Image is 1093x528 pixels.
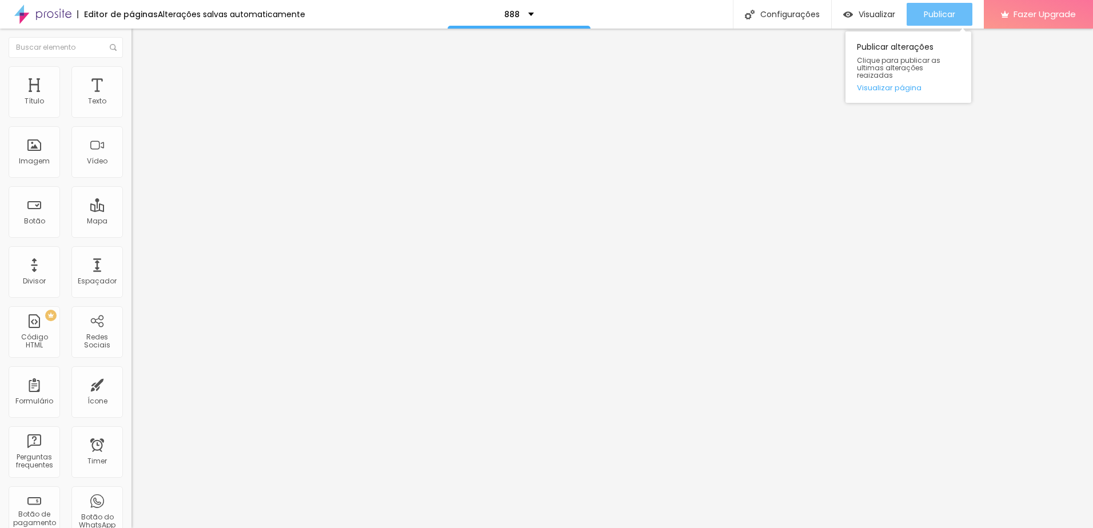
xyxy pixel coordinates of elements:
[87,397,107,405] div: Ícone
[110,44,117,51] img: Icone
[88,97,106,105] div: Texto
[15,397,53,405] div: Formulário
[25,97,44,105] div: Título
[77,10,158,18] div: Editor de páginas
[131,29,1093,528] iframe: Editor
[19,157,50,165] div: Imagem
[832,3,907,26] button: Visualizar
[158,10,305,18] div: Alterações salvas automaticamente
[23,277,46,285] div: Divisor
[11,453,57,470] div: Perguntas frequentes
[745,10,755,19] img: Icone
[87,157,107,165] div: Vídeo
[857,84,960,91] a: Visualizar página
[924,10,955,19] span: Publicar
[857,57,960,79] span: Clique para publicar as ultimas alterações reaizadas
[504,10,520,18] p: 888
[24,217,45,225] div: Botão
[1014,9,1076,19] span: Fazer Upgrade
[845,31,971,103] div: Publicar alterações
[87,457,107,465] div: Timer
[87,217,107,225] div: Mapa
[74,333,119,350] div: Redes Sociais
[78,277,117,285] div: Espaçador
[907,3,972,26] button: Publicar
[859,10,895,19] span: Visualizar
[843,10,853,19] img: view-1.svg
[11,510,57,527] div: Botão de pagamento
[9,37,123,58] input: Buscar elemento
[11,333,57,350] div: Código HTML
